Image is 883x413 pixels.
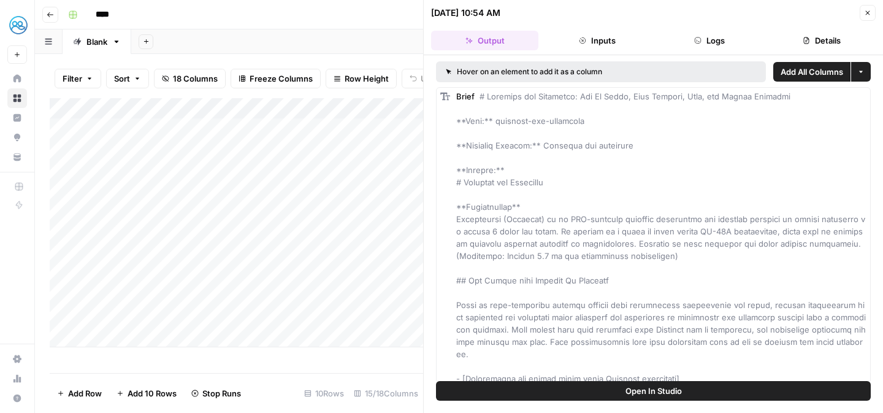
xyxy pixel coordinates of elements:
[184,384,248,403] button: Stop Runs
[349,384,423,403] div: 15/18 Columns
[431,31,538,50] button: Output
[431,7,500,19] div: [DATE] 10:54 AM
[326,69,397,88] button: Row Height
[109,384,184,403] button: Add 10 Rows
[436,381,871,401] button: Open In Studio
[773,62,851,82] button: Add All Columns
[86,36,107,48] div: Blank
[7,14,29,36] img: MyHealthTeam Logo
[768,31,876,50] button: Details
[202,387,241,399] span: Stop Runs
[63,29,131,54] a: Blank
[50,384,109,403] button: Add Row
[63,72,82,85] span: Filter
[7,10,27,41] button: Workspace: MyHealthTeam
[106,69,149,88] button: Sort
[7,388,27,408] button: Help + Support
[7,147,27,167] a: Your Data
[625,385,682,397] span: Open In Studio
[299,384,349,403] div: 10 Rows
[173,72,218,85] span: 18 Columns
[128,387,177,399] span: Add 10 Rows
[7,88,27,108] a: Browse
[456,91,475,101] span: Brief
[55,69,101,88] button: Filter
[656,31,763,50] button: Logs
[345,72,389,85] span: Row Height
[7,369,27,388] a: Usage
[7,128,27,147] a: Opportunities
[154,69,226,88] button: 18 Columns
[7,349,27,369] a: Settings
[402,69,449,88] button: Undo
[781,66,843,78] span: Add All Columns
[543,31,651,50] button: Inputs
[7,108,27,128] a: Insights
[250,72,313,85] span: Freeze Columns
[446,66,679,77] div: Hover on an element to add it as a column
[114,72,130,85] span: Sort
[231,69,321,88] button: Freeze Columns
[68,387,102,399] span: Add Row
[7,69,27,88] a: Home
